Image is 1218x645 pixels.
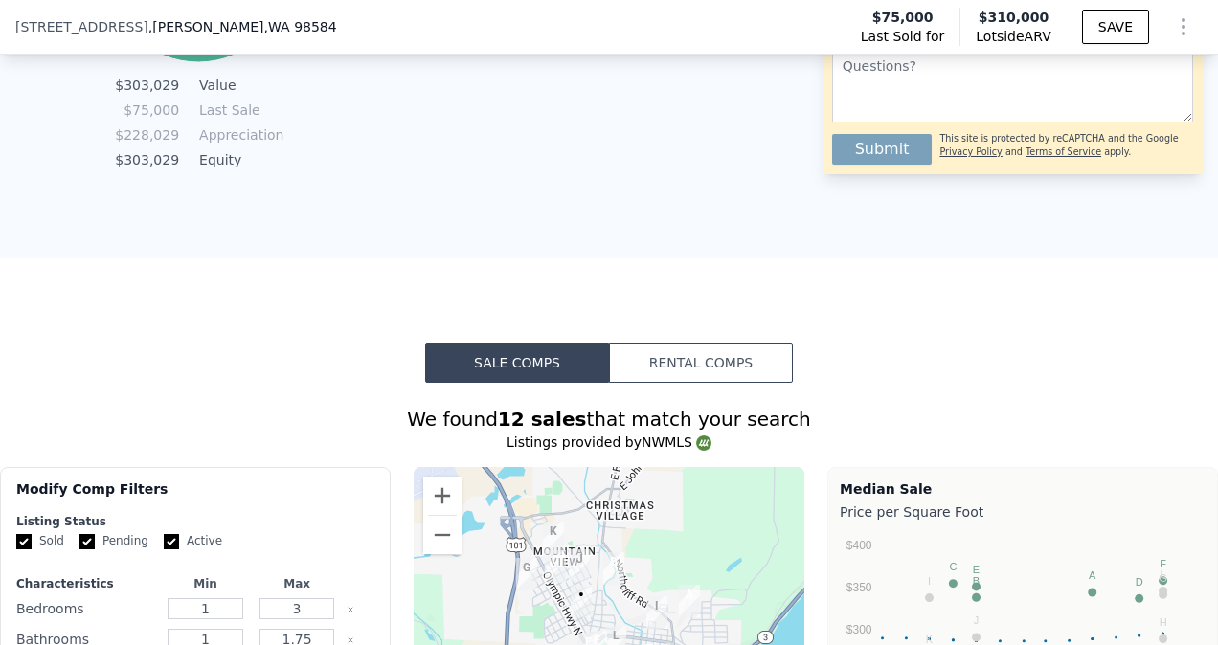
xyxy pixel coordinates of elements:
input: Pending [79,534,95,549]
td: $303,029 [114,75,180,96]
div: 226 E C St [563,577,599,625]
div: Listing Status [16,514,374,529]
div: Max [255,576,339,591]
td: $75,000 [114,100,180,121]
button: Show Options [1164,8,1203,46]
text: E [973,564,980,575]
button: Rental Comps [609,343,793,383]
text: G [1159,572,1167,584]
div: Median Sale [840,479,1206,499]
label: Sold [16,533,64,549]
label: Pending [79,533,148,549]
td: Appreciation [195,124,282,145]
span: , [PERSON_NAME] [148,17,337,36]
button: Sale Comps [425,343,609,383]
div: 2119 Jefferson St [537,543,574,590]
a: Privacy Policy [939,146,1002,157]
text: I [928,575,931,587]
div: Modify Comp Filters [16,479,374,514]
span: $75,000 [872,8,934,27]
div: 320 Laurel St [639,589,675,636]
strong: 12 sales [498,408,587,431]
div: 2002 King St [561,542,598,589]
div: Characteristics [16,576,156,591]
img: NWMLS Logo [696,435,711,451]
div: Price per Square Foot [840,499,1206,525]
span: [STREET_ADDRESS] [15,17,148,36]
label: Active [164,533,222,549]
input: Active [164,534,179,549]
button: SAVE [1082,10,1149,44]
text: $400 [846,539,872,552]
text: K [926,634,934,645]
div: 428 W I St [508,550,545,598]
input: Sold [16,534,32,549]
text: H [1160,616,1167,628]
text: L [1161,568,1166,580]
text: $300 [846,623,872,636]
span: Lotside ARV [976,27,1050,46]
text: C [949,561,957,572]
text: B [973,575,980,587]
button: Submit [832,134,933,165]
td: Equity [195,149,282,170]
td: Last Sale [195,100,282,121]
span: , WA 98584 [264,19,337,34]
div: 923 Moreland Ave [671,577,708,625]
text: D [1136,576,1143,588]
text: J [974,614,980,626]
button: Zoom out [423,516,462,554]
text: F [1160,558,1166,569]
div: Bedrooms [16,595,156,622]
text: A [1089,569,1096,581]
div: 2429 Laurel St [535,514,572,562]
div: Min [164,576,248,591]
text: $350 [846,581,872,594]
span: $310,000 [979,10,1049,25]
button: Clear [347,636,354,644]
td: Value [195,75,282,96]
a: Terms of Service [1026,146,1101,157]
button: Clear [347,606,354,613]
span: Last Sold for [861,27,945,46]
div: 944 Barnhard St [596,545,632,592]
div: This site is protected by reCAPTCHA and the Google and apply. [939,126,1193,165]
button: Zoom in [423,477,462,515]
td: $303,029 [114,149,180,170]
td: $228,029 [114,124,180,145]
